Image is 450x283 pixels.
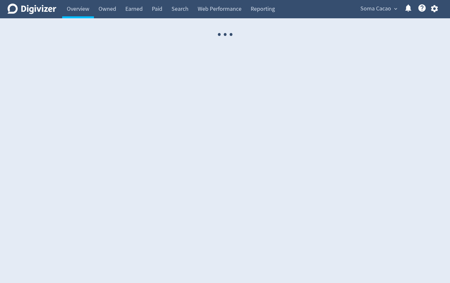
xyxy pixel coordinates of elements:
span: · [228,18,234,51]
span: Soma Cacao [360,4,391,14]
span: · [216,18,222,51]
button: Soma Cacao [358,4,399,14]
span: expand_more [393,6,399,12]
span: · [222,18,228,51]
